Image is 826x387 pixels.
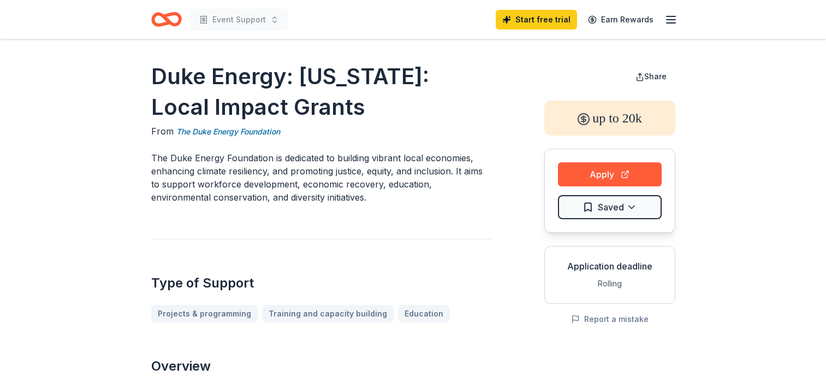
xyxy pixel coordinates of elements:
span: Event Support [212,13,266,26]
a: Projects & programming [151,305,258,322]
a: The Duke Energy Foundation [176,125,280,138]
h2: Type of Support [151,274,492,292]
a: Start free trial [496,10,577,30]
a: Home [151,7,182,32]
a: Education [398,305,450,322]
button: Report a mistake [571,313,649,326]
span: Share [644,72,667,81]
button: Share [627,66,675,87]
h2: Overview [151,357,492,375]
p: The Duke Energy Foundation is dedicated to building vibrant local economies, enhancing climate re... [151,151,492,204]
button: Apply [558,162,662,186]
button: Event Support [191,9,288,31]
h1: Duke Energy: [US_STATE]: Local Impact Grants [151,61,492,122]
div: Application deadline [554,260,666,273]
div: up to 20k [544,101,675,136]
a: Earn Rewards [581,10,660,30]
button: Saved [558,195,662,219]
div: From [151,125,492,138]
a: Training and capacity building [262,305,394,322]
span: Saved [598,200,624,214]
div: Rolling [554,277,666,290]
